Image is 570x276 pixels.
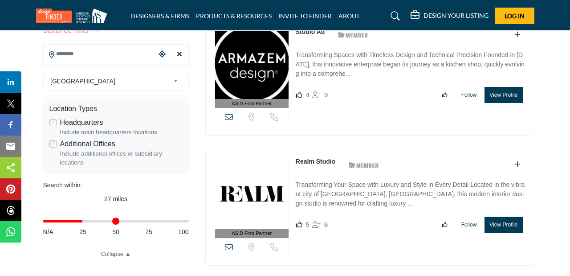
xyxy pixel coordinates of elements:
a: Transforming Spaces with Timeless Design and Technical Precision Founded in [DATE], this innovati... [296,45,525,80]
a: PRODUCTS & RESOURCES [196,12,272,20]
img: ASID Members Badge Icon [344,159,384,170]
div: Search within: [43,181,189,190]
input: Search Location [44,45,156,63]
a: ASID Firm Partner [215,157,289,238]
span: 100 [178,227,188,237]
a: Add To List [514,31,521,38]
div: Choose your current location [155,45,168,64]
button: View Profile [484,217,522,233]
p: Transforming Spaces with Timeless Design and Technical Precision Founded in [DATE], this innovati... [296,50,525,80]
img: Site Logo [36,8,112,23]
a: Collapse ▲ [43,250,189,259]
span: ASID Firm Partner [232,100,272,107]
span: 50 [112,227,119,237]
a: DESIGNERS & FIRMS [130,12,189,20]
a: Realm Studio [296,158,335,165]
div: Include additional offices or subsidiary locations [60,149,183,168]
img: Studio Ad [215,28,289,99]
p: Realm Studio [296,157,335,166]
h5: DESIGN YOUR LISTING [423,12,489,20]
button: Like listing [436,87,453,103]
span: 4 [306,91,309,99]
button: View Profile [484,87,522,103]
button: Like listing [436,217,453,232]
div: Followers [312,219,328,230]
a: ASID Firm Partner [215,28,289,108]
span: 27 miles [104,195,127,202]
span: N/A [43,227,53,237]
span: ASID Firm Partner [232,230,272,237]
img: Realm Studio [215,157,289,229]
label: Headquarters [60,117,103,128]
p: Transforming Your Space with Luxury and Style in Every Detail Located in the vibrant city of [GEO... [296,180,525,210]
button: Follow [456,217,483,232]
a: Add To List [514,161,521,168]
a: INVITE TO FINDER [278,12,332,20]
a: Studio Ad [296,28,325,35]
span: Log In [505,12,525,20]
span: 9 [324,91,328,99]
div: DESIGN YOUR LISTING [411,11,489,21]
button: Log In [495,8,534,24]
span: 25 [79,227,86,237]
span: 75 [145,227,152,237]
span: 5 [306,221,309,228]
div: Clear search location [173,45,186,64]
a: Search [382,9,406,23]
span: 6 [324,221,328,228]
div: Followers [312,90,328,100]
a: ABOUT [338,12,360,20]
a: Transforming Your Space with Luxury and Style in Every Detail Located in the vibrant city of [GEO... [296,175,525,210]
span: [GEOGRAPHIC_DATA] [50,76,170,87]
p: Studio Ad [296,27,325,37]
label: Additional Offices [60,139,115,149]
img: ASID Members Badge Icon [333,29,373,41]
div: Location Types [49,103,183,114]
div: Include main headquarters locations [60,128,183,137]
i: Likes [296,91,302,98]
button: Follow [456,87,483,103]
i: Likes [296,221,302,228]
